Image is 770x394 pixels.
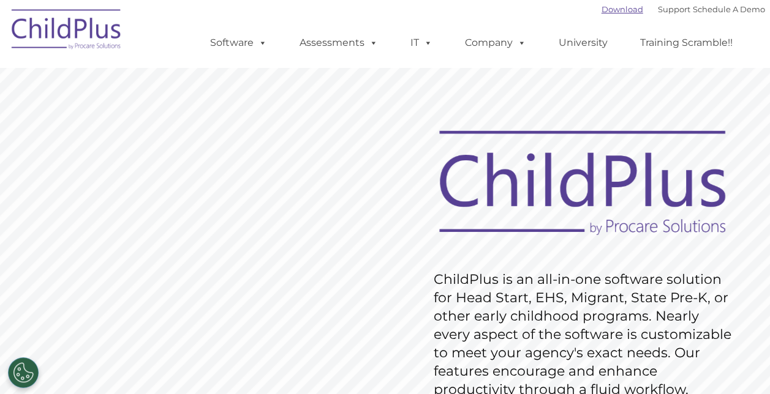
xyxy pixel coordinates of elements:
a: Schedule A Demo [693,4,765,14]
button: Cookies Settings [8,357,39,388]
a: Software [198,31,279,55]
a: Assessments [287,31,390,55]
a: Support [658,4,690,14]
a: Download [602,4,643,14]
a: IT [398,31,445,55]
a: University [546,31,620,55]
img: ChildPlus by Procare Solutions [6,1,128,62]
a: Company [453,31,538,55]
a: Training Scramble!! [628,31,745,55]
font: | [602,4,765,14]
